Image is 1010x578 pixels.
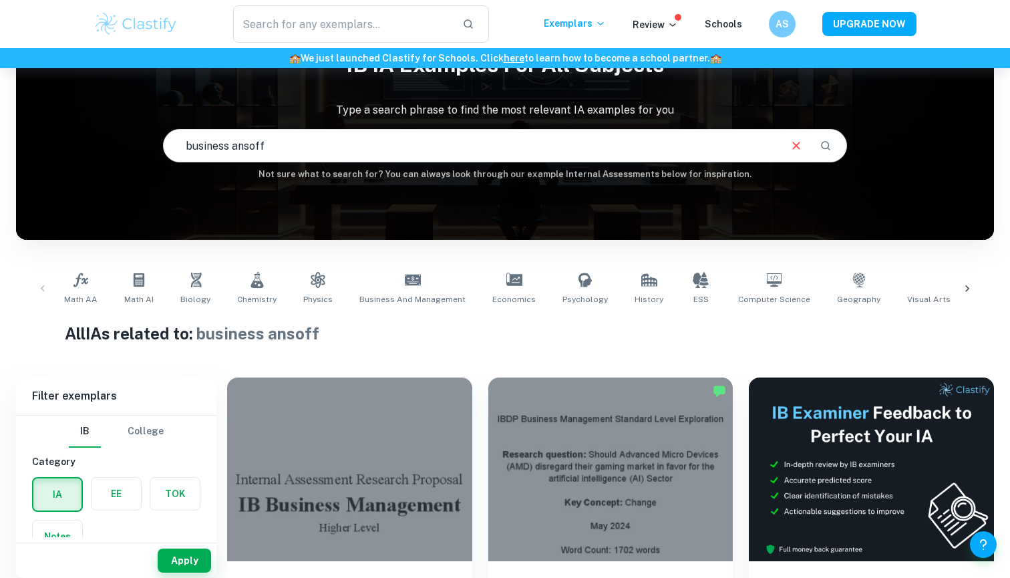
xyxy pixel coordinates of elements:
button: TOK [150,478,200,510]
div: Filter type choice [69,416,164,448]
span: History [635,293,663,305]
img: Marked [713,384,726,398]
a: Schools [705,19,742,29]
button: Notes [33,521,82,553]
button: AS [769,11,796,37]
span: Chemistry [237,293,277,305]
span: 🏫 [289,53,301,63]
span: Math AI [124,293,154,305]
span: business ansoff [196,324,319,343]
span: Economics [492,293,536,305]
button: IB [69,416,101,448]
span: 🏫 [710,53,721,63]
h6: We just launched Clastify for Schools. Click to learn how to become a school partner. [3,51,1007,65]
h1: All IAs related to: [65,321,945,345]
span: Biology [180,293,210,305]
span: Business and Management [359,293,466,305]
span: Psychology [562,293,608,305]
button: College [128,416,164,448]
img: Clastify logo [94,11,178,37]
span: Physics [303,293,333,305]
button: UPGRADE NOW [822,12,916,36]
input: E.g. player arrangements, enthalpy of combustion, analysis of a big city... [164,127,779,164]
button: IA [33,478,81,511]
h6: Category [32,454,200,469]
p: Review [633,17,678,32]
input: Search for any exemplars... [233,5,452,43]
button: Clear [784,133,809,158]
button: EE [92,478,141,510]
a: here [504,53,524,63]
span: Math AA [64,293,98,305]
span: Geography [837,293,880,305]
span: Computer Science [738,293,810,305]
img: Thumbnail [749,378,994,561]
button: Apply [158,549,211,573]
button: Search [814,134,837,157]
h6: Not sure what to search for? You can always look through our example Internal Assessments below f... [16,168,994,181]
p: Exemplars [544,16,606,31]
p: Type a search phrase to find the most relevant IA examples for you [16,102,994,118]
button: Help and Feedback [970,531,997,558]
span: ESS [693,293,709,305]
h6: AS [775,17,790,31]
h6: Filter exemplars [16,378,216,415]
